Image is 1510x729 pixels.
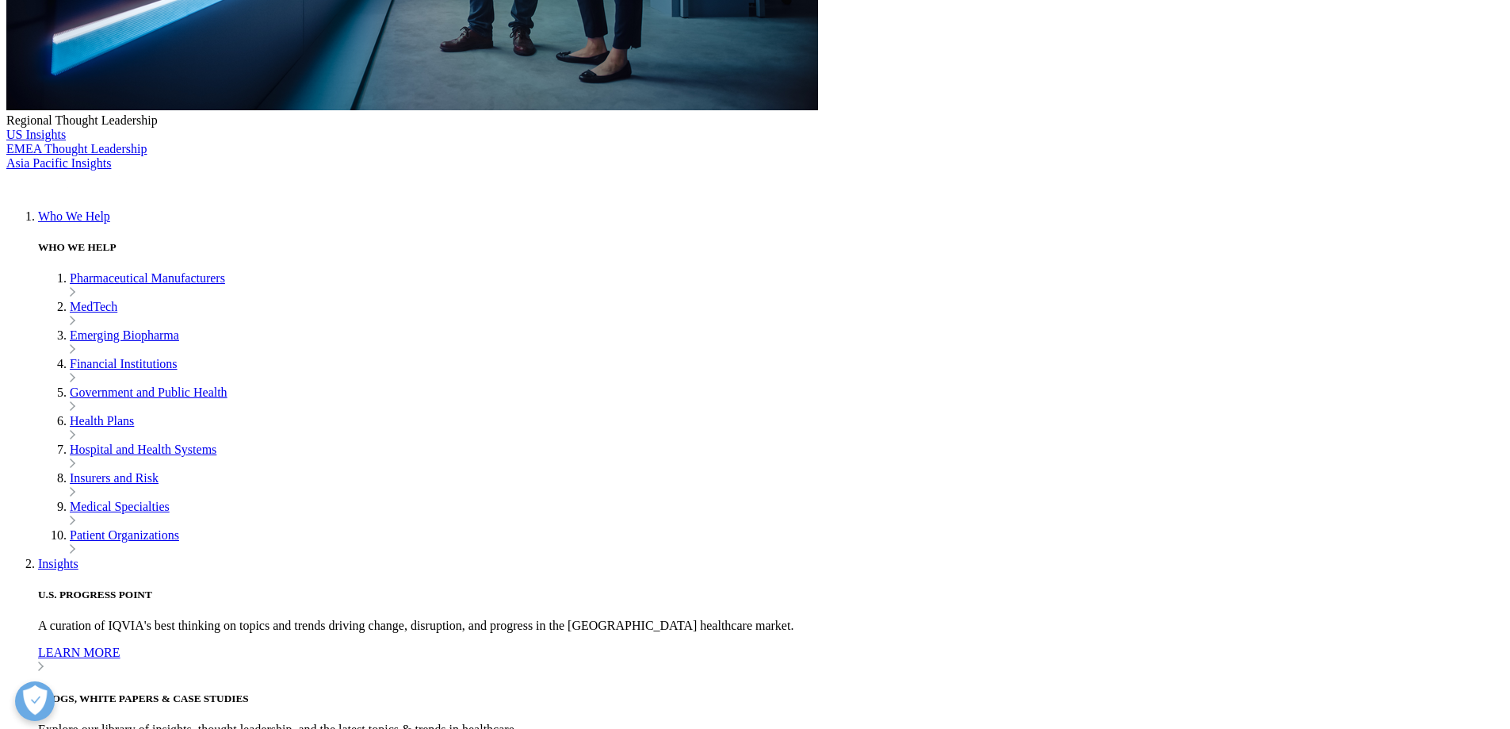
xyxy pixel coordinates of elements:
[38,557,78,570] a: Insights
[70,500,170,513] a: Medical Specialties
[6,128,66,141] a: US Insights
[15,681,55,721] button: Open Preferences
[6,113,1504,128] div: Regional Thought Leadership
[38,619,1504,633] p: A curation of IQVIA's best thinking on topics and trends driving change, disruption, and progress...
[70,328,179,342] a: Emerging Biopharma
[70,300,117,313] a: MedTech
[6,171,133,194] img: IQVIA Healthcare Information Technology and Pharma Clinical Research Company
[70,528,179,542] a: Patient Organizations
[70,471,159,485] a: Insurers and Risk
[38,646,1504,674] a: LEARN MORE
[70,386,227,399] a: Government and Public Health
[38,589,1504,601] h5: U.S. PROGRESS POINT
[70,271,225,285] a: Pharmaceutical Manufacturers
[70,414,134,428] a: Health Plans
[38,241,1504,254] h5: WHO WE HELP
[70,357,178,370] a: Financial Institutions
[6,142,147,155] a: EMEA Thought Leadership
[38,209,110,223] a: Who We Help
[38,693,1504,705] h5: BLOGS, WHITE PAPERS & CASE STUDIES
[70,443,216,456] a: Hospital and Health Systems
[6,156,111,170] a: Asia Pacific Insights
